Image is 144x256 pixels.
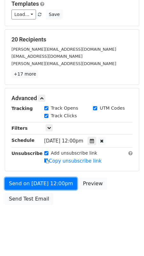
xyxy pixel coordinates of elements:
label: Track Clicks [51,113,77,119]
strong: Filters [11,126,28,131]
a: +17 more [11,70,38,78]
label: Add unsubscribe link [51,150,97,157]
small: [EMAIL_ADDRESS][DOMAIN_NAME] [11,54,83,59]
a: Copy unsubscribe link [44,158,102,164]
strong: Unsubscribe [11,151,43,156]
label: Track Opens [51,105,78,112]
a: Load... [11,10,36,19]
h5: Advanced [11,95,133,102]
span: [DATE] 12:00pm [44,138,83,144]
small: [PERSON_NAME][EMAIL_ADDRESS][DOMAIN_NAME] [11,61,116,66]
strong: Tracking [11,106,33,111]
strong: Schedule [11,138,34,143]
a: Preview [79,178,107,190]
small: [PERSON_NAME][EMAIL_ADDRESS][DOMAIN_NAME] [11,47,116,52]
a: Templates [11,0,39,7]
button: Save [46,10,62,19]
h5: 20 Recipients [11,36,133,43]
a: Send on [DATE] 12:00pm [5,178,77,190]
a: Send Test Email [5,193,53,205]
label: UTM Codes [100,105,125,112]
iframe: Chat Widget [112,225,144,256]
